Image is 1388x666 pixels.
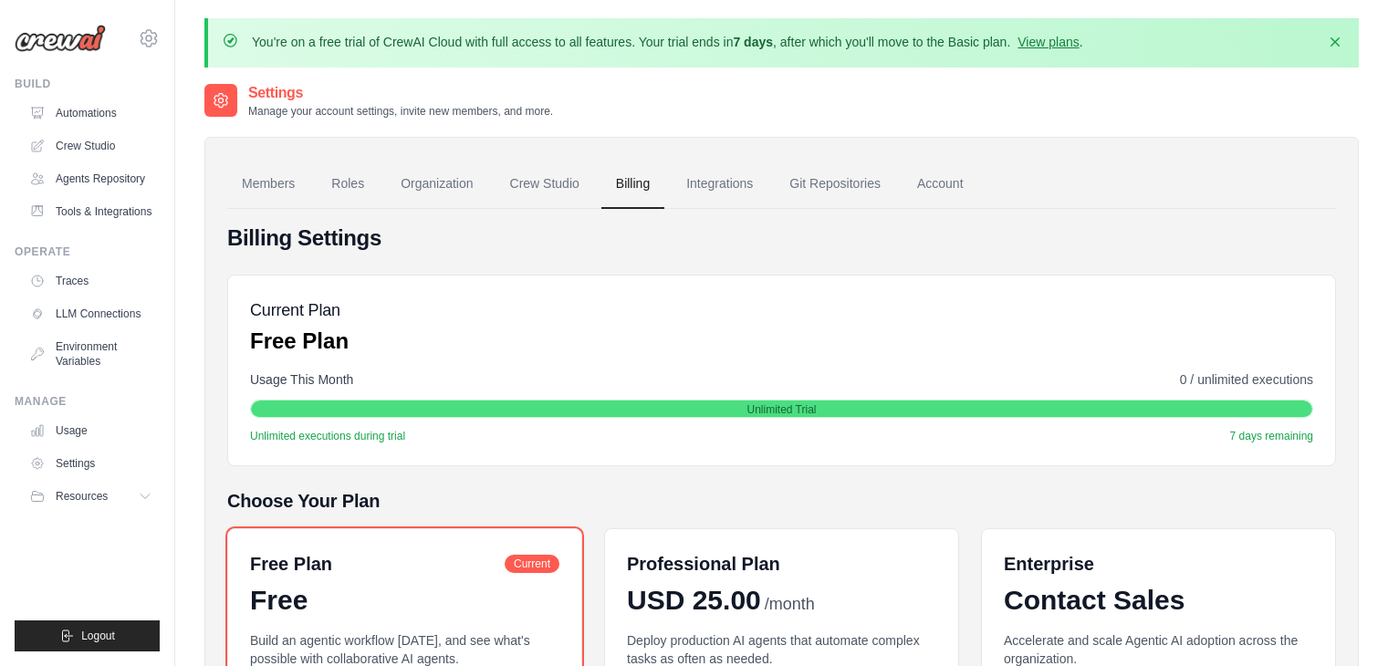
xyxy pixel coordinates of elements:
[227,160,309,209] a: Members
[252,33,1083,51] p: You're on a free trial of CrewAI Cloud with full access to all features. Your trial ends in , aft...
[627,584,761,617] span: USD 25.00
[15,394,160,409] div: Manage
[250,429,405,443] span: Unlimited executions during trial
[22,299,160,328] a: LLM Connections
[733,35,773,49] strong: 7 days
[22,99,160,128] a: Automations
[1004,551,1313,577] h6: Enterprise
[250,327,349,356] p: Free Plan
[15,620,160,651] button: Logout
[775,160,895,209] a: Git Repositories
[22,332,160,376] a: Environment Variables
[1180,370,1313,389] span: 0 / unlimited executions
[22,416,160,445] a: Usage
[1230,429,1313,443] span: 7 days remaining
[22,482,160,511] button: Resources
[903,160,978,209] a: Account
[250,297,349,323] h5: Current Plan
[81,629,115,643] span: Logout
[386,160,487,209] a: Organization
[22,164,160,193] a: Agents Repository
[250,551,332,577] h6: Free Plan
[672,160,767,209] a: Integrations
[22,449,160,478] a: Settings
[22,197,160,226] a: Tools & Integrations
[15,25,106,52] img: Logo
[496,160,594,209] a: Crew Studio
[1018,35,1079,49] a: View plans
[15,77,160,91] div: Build
[56,489,108,504] span: Resources
[765,592,815,617] span: /month
[227,224,1336,253] h4: Billing Settings
[248,104,553,119] p: Manage your account settings, invite new members, and more.
[1004,584,1313,617] div: Contact Sales
[250,584,559,617] div: Free
[505,555,559,573] span: Current
[317,160,379,209] a: Roles
[627,551,780,577] h6: Professional Plan
[601,160,664,209] a: Billing
[22,131,160,161] a: Crew Studio
[15,245,160,259] div: Operate
[746,402,816,417] span: Unlimited Trial
[248,82,553,104] h2: Settings
[250,370,353,389] span: Usage This Month
[22,266,160,296] a: Traces
[227,488,1336,514] h5: Choose Your Plan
